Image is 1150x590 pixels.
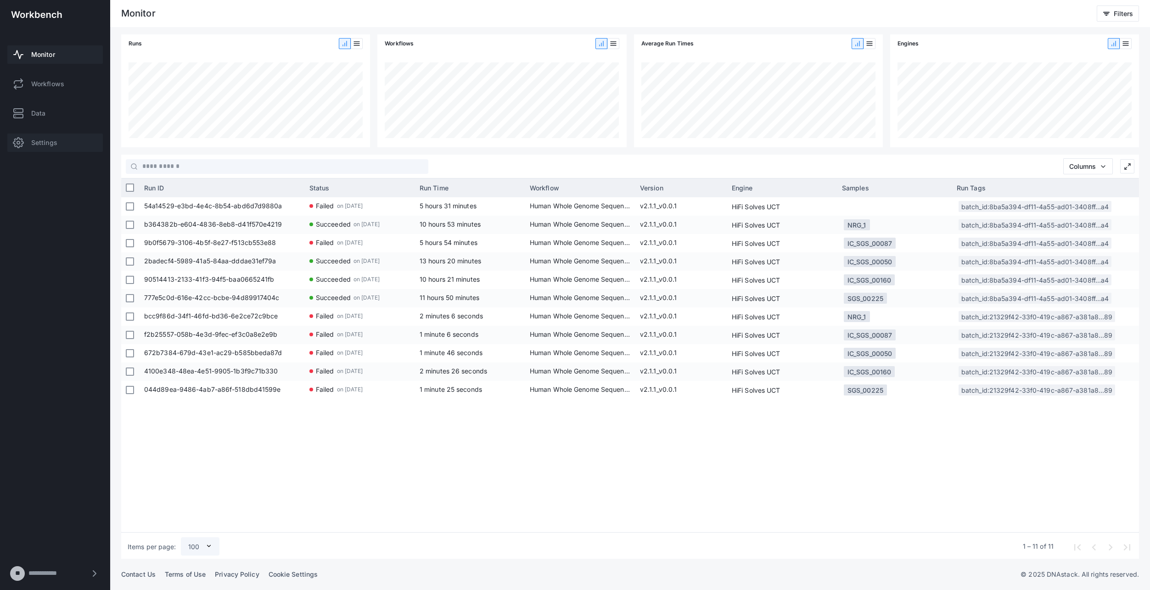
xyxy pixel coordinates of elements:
[1097,6,1139,22] button: Filters
[316,344,334,361] span: Failed
[847,345,892,362] div: IC_SGS_00050
[420,202,477,210] span: 5 hours 31 minutes
[420,294,479,301] span: 11 hours 50 minutes
[316,252,351,269] span: Succeeded
[959,348,1115,359] div: batch_id:21329f42-33f0-419c-a867-a381a8...89
[144,252,300,271] span: 2badecf4-5989-41a5-84aa-dddae31ef79a
[144,326,300,344] span: f2b25557-058b-4e3d-9fec-ef3c0a8e2e9b
[420,220,481,228] span: 10 hours 53 minutes
[732,217,780,234] span: HiFi Solves UCT
[847,290,883,307] div: SGS_00225
[144,271,300,289] span: 90514413-2133-41f3-94f5-baa0665241fb
[847,272,891,289] div: IC_SGS_00160
[898,39,919,48] span: Engines
[353,216,380,233] span: on [DATE]
[165,570,206,578] a: Terms of Use
[353,289,380,306] span: on [DATE]
[337,362,363,379] span: on [DATE]
[269,570,318,578] a: Cookie Settings
[847,363,891,380] div: IC_SGS_00160
[316,216,351,233] span: Succeeded
[842,184,869,192] span: Samples
[1101,538,1118,555] button: Next page
[640,344,723,362] span: v2.1.1_v0.0.1
[353,271,380,288] span: on [DATE]
[530,362,631,381] span: Human Whole Genome Sequencing (HiFi Solves)
[309,184,330,192] span: Status
[959,329,1115,340] div: batch_id:21329f42-33f0-419c-a867-a381a8...89
[732,382,780,399] span: HiFi Solves UCT
[337,381,363,398] span: on [DATE]
[732,327,780,344] span: HiFi Solves UCT
[640,381,723,399] span: v2.1.1_v0.0.1
[420,330,478,338] span: 1 minute 6 seconds
[316,381,334,398] span: Failed
[11,11,62,18] img: workbench-logo-white.svg
[530,307,631,326] span: Human Whole Genome Sequencing (HiFi Solves)
[1114,10,1133,17] span: Filters
[215,570,259,578] a: Privacy Policy
[31,109,45,118] span: Data
[530,234,631,252] span: Human Whole Genome Sequencing (HiFi Solves)
[337,197,363,214] span: on [DATE]
[959,293,1111,304] div: batch_id:8ba5a394-df11-4a55-ad01-3408ff...a4
[847,235,892,252] div: IC_SGS_00087
[1021,570,1139,579] p: © 2025 DNAstack. All rights reserved.
[7,75,103,93] a: Workflows
[316,234,334,251] span: Failed
[530,381,631,399] span: Human Whole Genome Sequencing (HiFi Solves)
[732,308,780,325] span: HiFi Solves UCT
[121,570,156,578] a: Contact Us
[31,138,57,147] span: Settings
[847,308,866,325] div: NRG_1
[316,197,334,214] span: Failed
[640,234,723,252] span: v2.1.1_v0.0.1
[959,219,1111,230] div: batch_id:8ba5a394-df11-4a55-ad01-3408ff...a4
[640,197,723,216] span: v2.1.1_v0.0.1
[420,312,483,320] span: 2 minutes 6 seconds
[316,307,334,324] span: Failed
[732,345,780,362] span: HiFi Solves UCT
[640,184,663,192] span: Version
[144,381,300,399] span: 044d89ea-9486-4ab7-a86f-518dbd41599e
[640,252,723,271] span: v2.1.1_v0.0.1
[316,362,334,379] span: Failed
[144,344,300,362] span: 672b7384-679d-43e1-ac29-b585bbeda87d
[337,234,363,251] span: on [DATE]
[732,184,753,192] span: Engine
[420,239,477,246] span: 5 hours 54 minutes
[144,289,300,307] span: 777e5c0d-616e-42cc-bcbe-94d89917404c
[7,134,103,152] a: Settings
[959,384,1115,395] div: batch_id:21329f42-33f0-419c-a867-a381a8...89
[732,235,780,252] span: HiFi Solves UCT
[144,362,300,381] span: 4100e348-48ea-4e51-9905-1b3f9c71b330
[530,344,631,362] span: Human Whole Genome Sequencing (HiFi Solves)
[732,363,780,380] span: HiFi Solves UCT
[144,307,300,326] span: bcc9f86d-34f1-46fd-bd36-6e2ce72c9bce
[530,289,631,307] span: Human Whole Genome Sequencing (HiFi Solves)
[121,9,156,18] div: Monitor
[1068,538,1085,555] button: First page
[420,184,449,192] span: Run Time
[959,256,1111,267] div: batch_id:8ba5a394-df11-4a55-ad01-3408ff...a4
[1085,538,1101,555] button: Previous page
[420,385,482,393] span: 1 minute 25 seconds
[420,275,480,283] span: 10 hours 21 minutes
[385,39,414,48] span: Workflows
[847,217,866,234] div: NRG_1
[1069,162,1096,170] span: Columns
[7,104,103,122] a: Data
[144,216,300,234] span: b364382b-e604-4836-8eb8-d41f570e4219
[640,326,723,344] span: v2.1.1_v0.0.1
[640,289,723,307] span: v2.1.1_v0.0.1
[316,271,351,288] span: Succeeded
[847,327,892,344] div: IC_SGS_00087
[144,234,300,252] span: 9b0f5679-3106-4b5f-8e27-f513cb553e88
[959,274,1111,285] div: batch_id:8ba5a394-df11-4a55-ad01-3408ff...a4
[530,197,631,216] span: Human Whole Genome Sequencing (HiFi Solves)
[959,201,1111,212] div: batch_id:8ba5a394-df11-4a55-ad01-3408ff...a4
[353,252,380,269] span: on [DATE]
[420,257,481,265] span: 13 hours 20 minutes
[530,271,631,289] span: Human Whole Genome Sequencing (HiFi Solves)
[732,272,780,289] span: HiFi Solves UCT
